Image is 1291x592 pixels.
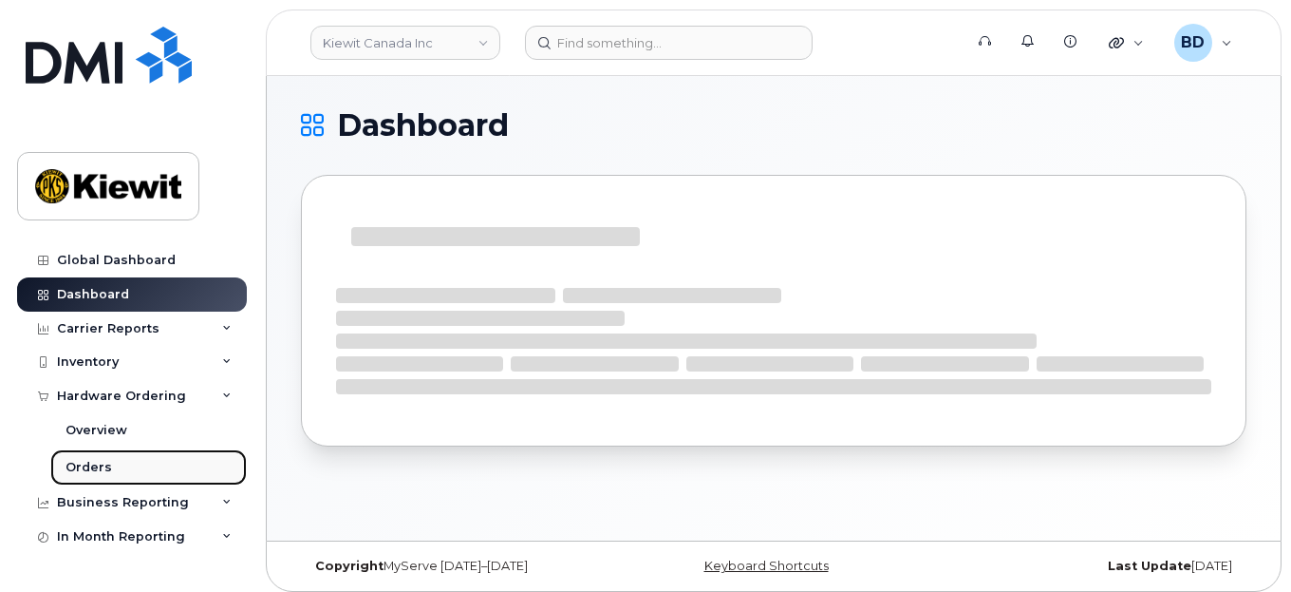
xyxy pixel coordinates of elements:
div: MyServe [DATE]–[DATE] [301,559,616,574]
a: Keyboard Shortcuts [704,559,829,573]
strong: Last Update [1108,559,1191,573]
strong: Copyright [315,559,384,573]
span: Dashboard [337,111,509,140]
div: [DATE] [931,559,1246,574]
iframe: Messenger Launcher [1208,509,1277,578]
